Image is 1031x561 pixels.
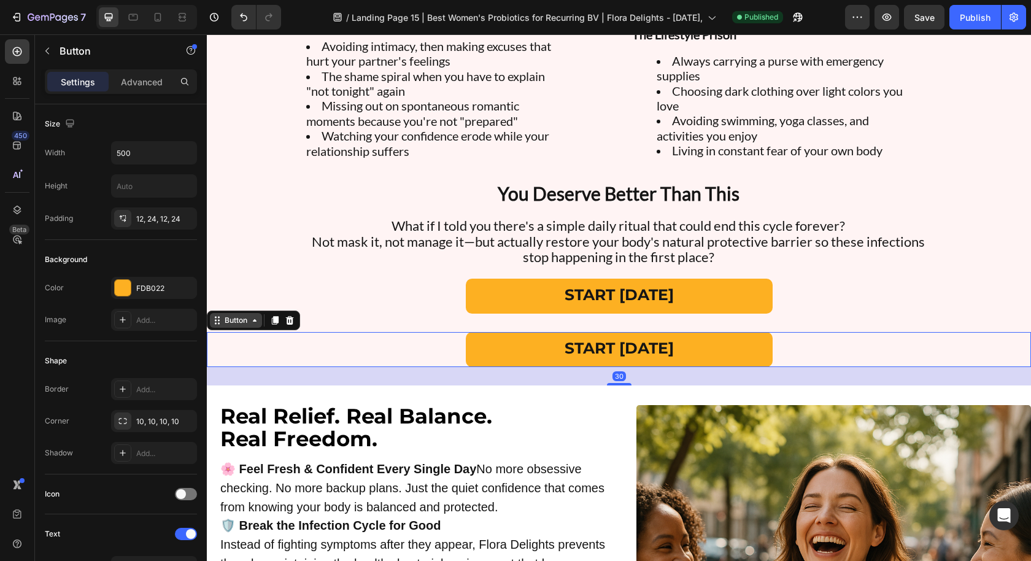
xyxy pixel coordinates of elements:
p: Advanced [121,75,163,88]
p: 7 [80,10,86,25]
div: Shape [45,355,67,366]
div: 10, 10, 10, 10 [136,416,194,427]
span: No more obsessive checking. No more backup plans. Just the quiet confidence that comes from knowi... [14,428,398,479]
div: Width [45,147,65,158]
div: Corner [45,416,69,427]
span: / [346,11,349,24]
div: Add... [136,384,194,395]
span: stop happening in the first place? [316,214,508,231]
div: Text [45,528,60,540]
div: Icon [45,489,60,500]
div: Button [15,280,43,292]
div: Color [45,282,64,293]
p: Settings [61,75,95,88]
a: START [DATE] [259,298,566,333]
span: Always carrying a purse with emergency supplies [450,19,677,48]
span: Published [744,12,778,23]
span: Save [914,12,935,23]
span: Living in constant fear of your own body [465,109,676,123]
strong: Real Freedom. [14,392,171,417]
span: Not mask it, not manage it—but actually restore your body's natural protective barrier so these i... [105,199,718,215]
strong: You Deserve Better Than This [291,148,533,170]
div: Background [45,254,87,265]
input: Auto [112,175,196,197]
span: Landing Page 15 | Best Women's Probiotics for Recurring BV | Flora Delights - [DATE], [352,11,703,24]
span: Choosing dark clothing over light colors you love [450,49,696,79]
div: Shadow [45,447,73,458]
strong: START [DATE] [358,304,467,323]
div: Size [45,116,77,133]
strong: Real Relief. Real Balance. [14,369,285,395]
p: Button [60,44,164,58]
div: Padding [45,213,73,224]
span: Avoiding swimming, yoga classes, and activities you enjoy [450,79,662,108]
a: START [DATE] [259,244,566,279]
button: 7 [5,5,91,29]
button: Publish [949,5,1001,29]
div: Publish [960,11,990,24]
strong: START [DATE] [358,251,467,269]
div: Open Intercom Messenger [989,501,1019,530]
div: Add... [136,448,194,459]
div: Image [45,314,66,325]
div: 450 [12,131,29,141]
div: 12, 24, 12, 24 [136,214,194,225]
div: Add... [136,315,194,326]
div: Border [45,384,69,395]
span: What if I told you there's a simple daily ritual that could end this cycle forever? [185,183,638,199]
div: 30 [406,337,419,347]
input: Auto [112,142,196,164]
strong: 🌸 Feel Fresh & Confident Every Single Day [14,428,269,441]
div: Beta [9,225,29,234]
div: Undo/Redo [231,5,281,29]
iframe: Design area [207,34,1031,561]
div: FDB022 [136,283,194,294]
strong: 🛡️ Break the Infection Cycle for Good [14,484,234,498]
span: Instead of fighting symptoms after they appear, Flora Delights prevents them by maintaining the h... [14,503,398,555]
button: Save [904,5,944,29]
div: Height [45,180,68,192]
